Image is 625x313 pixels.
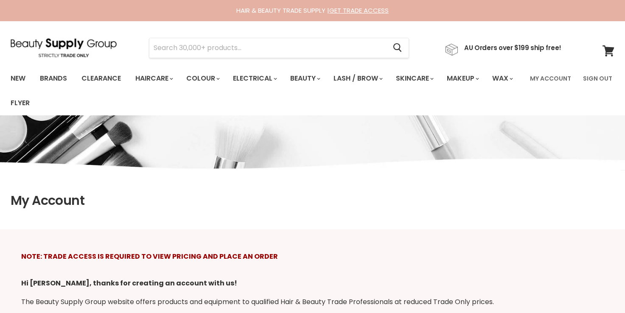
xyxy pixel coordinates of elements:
h1: My Account [11,193,614,208]
a: Beauty [284,70,325,87]
a: Clearance [75,70,127,87]
a: Haircare [129,70,178,87]
a: Lash / Brow [327,70,388,87]
a: Colour [180,70,225,87]
a: Electrical [227,70,282,87]
button: Search [386,38,409,58]
div: NOTE: TRADE ACCESS IS REQUIRED TO VIEW PRICING AND PLACE AN ORDER [21,251,604,263]
input: Search [149,38,386,58]
a: Makeup [440,70,484,87]
iframe: Gorgias live chat messenger [583,273,617,305]
a: Flyer [4,94,36,112]
a: Skincare [390,70,439,87]
a: Brands [34,70,73,87]
a: New [4,70,32,87]
a: Wax [486,70,518,87]
a: GET TRADE ACCESS [329,6,389,15]
a: Sign Out [578,70,617,87]
form: Product [149,38,409,58]
a: My Account [525,70,576,87]
ul: Main menu [4,66,525,115]
strong: Hi [PERSON_NAME], thanks for creating an account with us! [21,278,237,288]
p: The Beauty Supply Group website offers products and equipment to qualified Hair & Beauty Trade Pr... [21,296,604,308]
